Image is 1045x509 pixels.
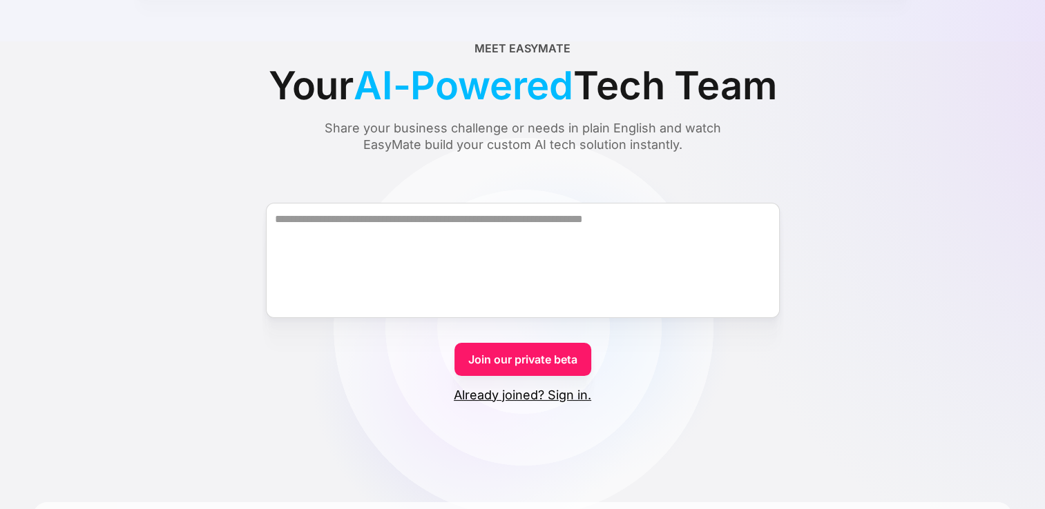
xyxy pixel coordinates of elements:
div: Your [269,57,776,114]
form: Form [33,178,1012,403]
a: Join our private beta [454,343,591,376]
span: AI-Powered [354,57,573,114]
div: Share your business challenge or needs in plain English and watch EasyMate build your custom AI t... [298,120,747,153]
div: Meet EasyMate [474,40,571,57]
a: Already joined? Sign in. [454,387,591,403]
span: Tech Team [573,57,776,114]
